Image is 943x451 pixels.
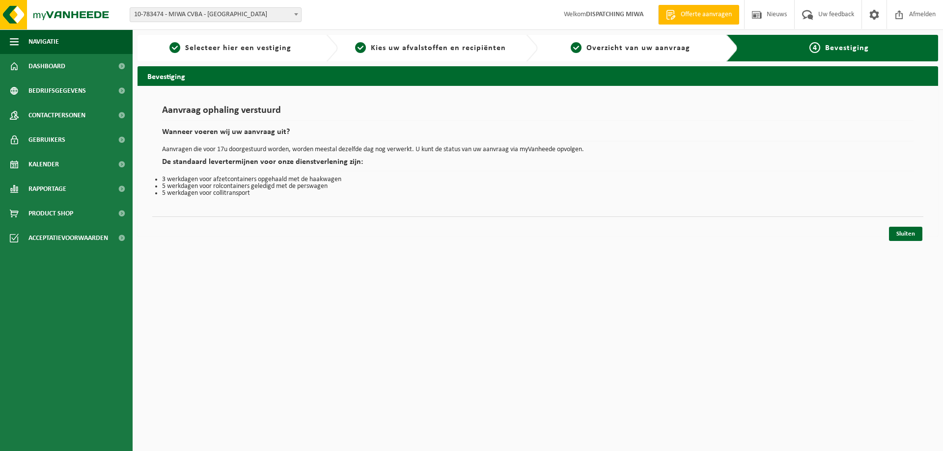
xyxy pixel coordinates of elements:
[586,11,643,18] strong: DISPATCHING MIWA
[162,176,914,183] li: 3 werkdagen voor afzetcontainers opgehaald met de haakwagen
[162,146,914,153] p: Aanvragen die voor 17u doorgestuurd worden, worden meestal dezelfde dag nog verwerkt. U kunt de s...
[355,42,366,53] span: 2
[28,54,65,79] span: Dashboard
[371,44,506,52] span: Kies uw afvalstoffen en recipiënten
[586,44,690,52] span: Overzicht van uw aanvraag
[28,128,65,152] span: Gebruikers
[658,5,739,25] a: Offerte aanvragen
[28,226,108,250] span: Acceptatievoorwaarden
[162,183,914,190] li: 5 werkdagen voor rolcontainers geledigd met de perswagen
[889,227,922,241] a: Sluiten
[809,42,820,53] span: 4
[162,106,914,121] h1: Aanvraag ophaling verstuurd
[825,44,869,52] span: Bevestiging
[28,201,73,226] span: Product Shop
[185,44,291,52] span: Selecteer hier een vestiging
[543,42,719,54] a: 3Overzicht van uw aanvraag
[138,66,938,85] h2: Bevestiging
[162,158,914,171] h2: De standaard levertermijnen voor onze dienstverlening zijn:
[343,42,519,54] a: 2Kies uw afvalstoffen en recipiënten
[5,429,164,451] iframe: chat widget
[28,29,59,54] span: Navigatie
[571,42,582,53] span: 3
[130,8,301,22] span: 10-783474 - MIWA CVBA - SINT-NIKLAAS
[28,103,85,128] span: Contactpersonen
[142,42,318,54] a: 1Selecteer hier een vestiging
[169,42,180,53] span: 1
[28,79,86,103] span: Bedrijfsgegevens
[28,152,59,177] span: Kalender
[678,10,734,20] span: Offerte aanvragen
[162,128,914,141] h2: Wanneer voeren wij uw aanvraag uit?
[28,177,66,201] span: Rapportage
[162,190,914,197] li: 5 werkdagen voor collitransport
[130,7,302,22] span: 10-783474 - MIWA CVBA - SINT-NIKLAAS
